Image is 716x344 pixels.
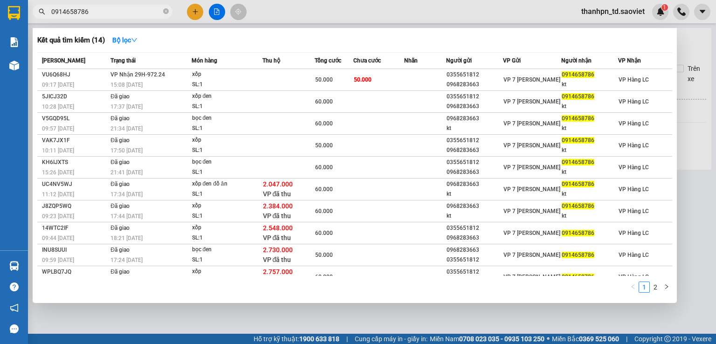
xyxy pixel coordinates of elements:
[447,255,503,265] div: 0355651812
[42,147,74,154] span: 10:11 [DATE]
[447,102,503,111] div: 0968283663
[562,167,618,177] div: kt
[562,71,594,78] span: 0914658786
[503,76,560,83] span: VP 7 [PERSON_NAME]
[503,230,560,236] span: VP 7 [PERSON_NAME]
[315,120,333,127] span: 60.000
[562,189,618,199] div: kt
[192,211,262,221] div: SL: 1
[42,114,108,124] div: V5GQD95L
[447,114,503,124] div: 0968283663
[619,98,649,105] span: VP Hàng LC
[618,57,641,64] span: VP Nhận
[503,57,521,64] span: VP Gửi
[192,179,262,189] div: xốp đen đồ ăn
[447,179,503,189] div: 0968283663
[42,267,108,277] div: WPLBQ7JQ
[37,35,105,45] h3: Kết quả tìm kiếm ( 14 )
[263,180,293,188] span: 2.047.000
[263,224,293,232] span: 2.548.000
[446,57,472,64] span: Người gửi
[192,189,262,200] div: SL: 1
[192,69,262,80] div: xốp
[131,37,138,43] span: down
[562,181,594,187] span: 0914658786
[661,282,672,293] button: right
[263,202,293,210] span: 2.384.000
[315,98,333,105] span: 60.000
[619,274,649,280] span: VP Hàng LC
[447,211,503,221] div: kt
[315,274,333,280] span: 60.000
[627,282,639,293] li: Previous Page
[619,230,649,236] span: VP Hàng LC
[110,213,143,220] span: 17:44 [DATE]
[42,125,74,132] span: 09:57 [DATE]
[192,223,262,233] div: xốp
[110,159,130,165] span: Đã giao
[42,191,74,198] span: 11:12 [DATE]
[110,57,136,64] span: Trạng thái
[192,102,262,112] div: SL: 1
[110,71,165,78] span: VP Nhận 29H-972.24
[263,246,293,254] span: 2.730.000
[353,57,381,64] span: Chưa cước
[262,57,280,64] span: Thu hộ
[192,135,262,145] div: xốp
[562,203,594,209] span: 0914658786
[42,136,108,145] div: VAK7JX1F
[650,282,661,292] a: 2
[110,181,130,187] span: Đã giao
[447,167,503,177] div: 0968283663
[503,98,560,105] span: VP 7 [PERSON_NAME]
[42,213,74,220] span: 09:23 [DATE]
[42,57,85,64] span: [PERSON_NAME]
[105,33,145,48] button: Bộ lọcdown
[503,274,560,280] span: VP 7 [PERSON_NAME]
[9,37,19,47] img: solution-icon
[42,92,108,102] div: 5JICJ32D
[192,233,262,243] div: SL: 1
[315,208,333,214] span: 60.000
[192,124,262,134] div: SL: 1
[110,82,143,88] span: 15:08 [DATE]
[562,102,618,111] div: kt
[562,211,618,221] div: kt
[404,57,418,64] span: Nhãn
[562,93,594,100] span: 0914658786
[42,82,74,88] span: 09:17 [DATE]
[192,57,217,64] span: Món hàng
[619,142,649,149] span: VP Hàng LC
[503,142,560,149] span: VP 7 [PERSON_NAME]
[42,257,74,263] span: 09:59 [DATE]
[639,282,649,292] a: 1
[192,167,262,178] div: SL: 1
[42,201,108,211] div: J8ZQP5WQ
[627,282,639,293] button: left
[192,91,262,102] div: xốp đen
[315,230,333,236] span: 60.000
[650,282,661,293] li: 2
[110,137,130,144] span: Đã giao
[315,142,333,149] span: 50.000
[503,164,560,171] span: VP 7 [PERSON_NAME]
[562,230,594,236] span: 0914658786
[664,284,669,289] span: right
[263,190,291,198] span: VP đã thu
[562,115,594,122] span: 0914658786
[447,124,503,133] div: kt
[42,158,108,167] div: KH6IJXTS
[503,120,560,127] span: VP 7 [PERSON_NAME]
[562,274,594,280] span: 0914658786
[503,208,560,214] span: VP 7 [PERSON_NAME]
[163,7,169,16] span: close-circle
[110,247,130,253] span: Đã giao
[192,113,262,124] div: bọc đen
[110,257,143,263] span: 17:24 [DATE]
[447,267,503,277] div: 0355651812
[192,255,262,265] div: SL: 1
[192,157,262,167] div: bọc đen
[192,245,262,255] div: bọc đen
[619,120,649,127] span: VP Hàng LC
[10,324,19,333] span: message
